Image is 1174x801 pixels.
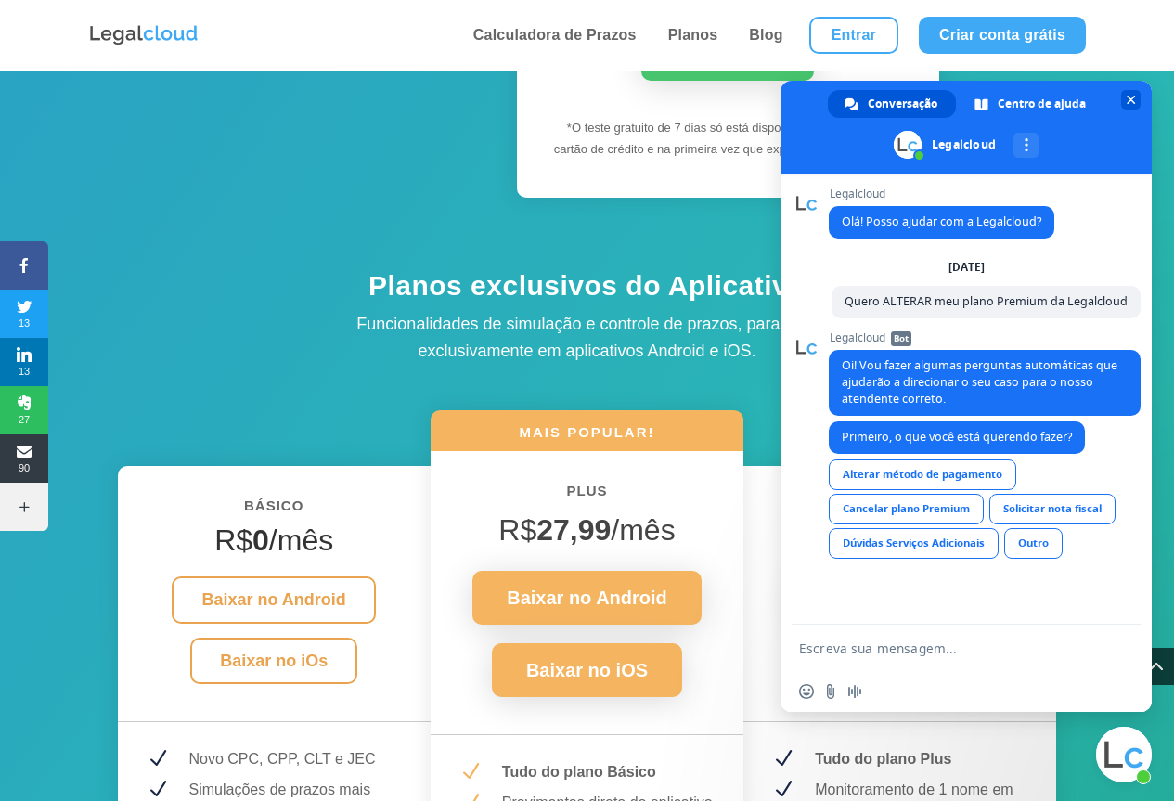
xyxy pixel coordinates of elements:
[948,262,985,273] div: [DATE]
[146,523,403,567] h4: R$ /mês
[829,459,1016,490] a: Alterar método de pagamento
[771,778,794,801] span: N
[919,17,1086,54] a: Criar conta grátis
[536,513,611,547] strong: 27,99
[458,760,482,783] span: N
[828,90,956,118] a: Conversação
[998,90,1086,118] span: Centro de ajuda
[146,778,169,801] span: N
[989,494,1116,524] a: Solicitar nota fiscal
[549,118,907,161] p: *O teste gratuito de 7 dias só está disponível na modalidade cartão de crédito e na primeira vez ...
[88,23,200,47] img: Logo da Legalcloud
[146,747,169,770] span: N
[842,357,1117,407] span: Oi! Vou fazer algumas perguntas automáticas que ajudarão a direcionar o seu caso para o nosso ate...
[1004,528,1063,559] a: Outro
[829,528,999,559] a: Dúvidas Serviços Adicionais
[472,571,702,625] a: Baixar no Android
[799,625,1096,671] textarea: Escreva sua mensagem...
[842,429,1072,445] span: Primeiro, o que você está querendo fazer?
[172,576,375,624] a: Baixar no Android
[829,187,1054,200] span: Legalcloud
[891,331,911,346] span: Bot
[252,523,269,557] strong: 0
[498,513,675,547] span: R$ /mês
[842,213,1041,229] span: Olá! Posso ajudar com a Legalcloud?
[189,747,403,771] p: Novo CPC, CPP, CLT e JEC
[771,523,1028,567] h4: R$ /mês
[823,684,838,699] span: Enviar um arquivo
[815,751,951,767] strong: Tudo do plano Plus
[146,494,403,527] h6: BÁSICO
[845,293,1128,309] span: Quero ALTERAR meu plano Premium da Legalcloud
[829,331,1141,344] span: Legalcloud
[799,684,814,699] span: Inserir um emoticon
[771,747,794,770] span: N
[868,90,937,118] span: Conversação
[190,638,357,685] a: Baixar no iOs
[263,267,912,313] h4: Planos exclusivos do Aplicativo
[502,764,656,780] strong: Tudo do plano Básico
[809,17,898,54] a: Entrar
[771,494,1028,527] h6: Black
[847,684,862,699] span: Mensagem de áudio
[309,311,866,365] p: Funcionalidades de simulação e controle de prazos, para usar exclusivamente em aplicativos Androi...
[958,90,1104,118] a: Centro de ajuda
[431,422,743,451] h6: MAIS POPULAR!
[1096,727,1152,782] a: Bate-papo
[492,643,682,697] a: Baixar no iOS
[458,479,716,512] h6: PLUS
[829,494,984,524] a: Cancelar plano Premium
[1121,90,1141,110] span: Bate-papo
